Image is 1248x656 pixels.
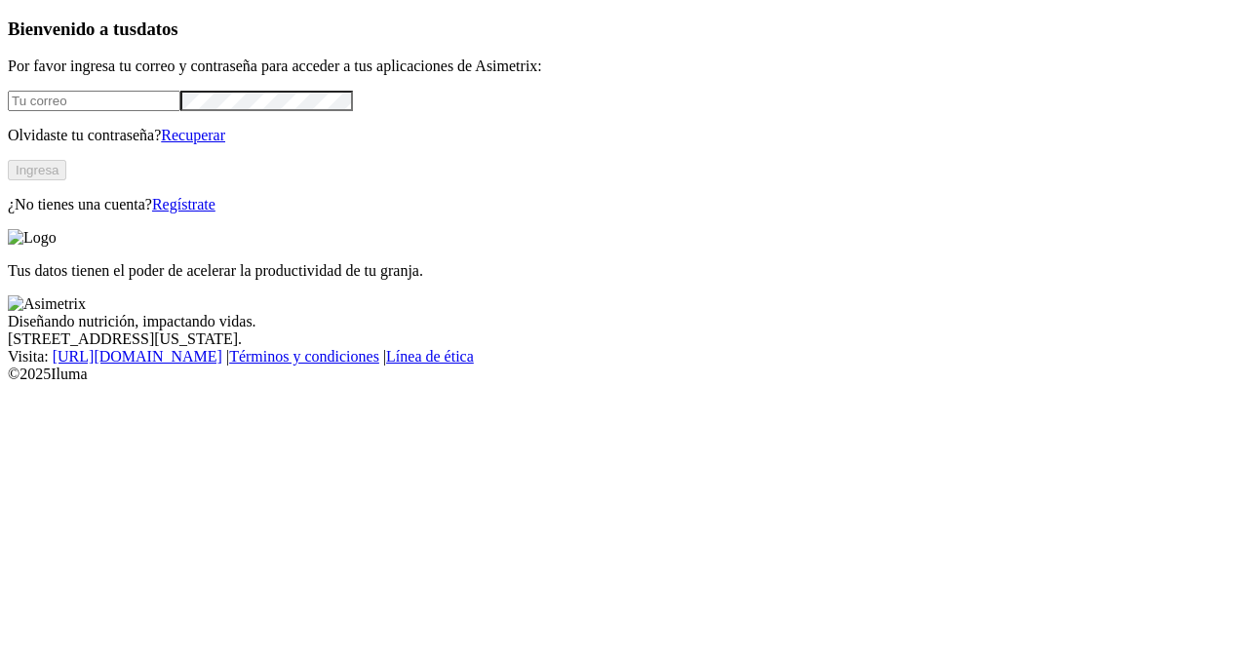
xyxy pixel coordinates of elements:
a: Regístrate [152,196,215,212]
p: ¿No tienes una cuenta? [8,196,1240,213]
p: Tus datos tienen el poder de acelerar la productividad de tu granja. [8,262,1240,280]
a: [URL][DOMAIN_NAME] [53,348,222,365]
img: Asimetrix [8,295,86,313]
a: Términos y condiciones [229,348,379,365]
h3: Bienvenido a tus [8,19,1240,40]
p: Olvidaste tu contraseña? [8,127,1240,144]
div: Diseñando nutrición, impactando vidas. [8,313,1240,330]
a: Recuperar [161,127,225,143]
p: Por favor ingresa tu correo y contraseña para acceder a tus aplicaciones de Asimetrix: [8,58,1240,75]
input: Tu correo [8,91,180,111]
button: Ingresa [8,160,66,180]
div: © 2025 Iluma [8,366,1240,383]
div: Visita : | | [8,348,1240,366]
span: datos [136,19,178,39]
a: Línea de ética [386,348,474,365]
img: Logo [8,229,57,247]
div: [STREET_ADDRESS][US_STATE]. [8,330,1240,348]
